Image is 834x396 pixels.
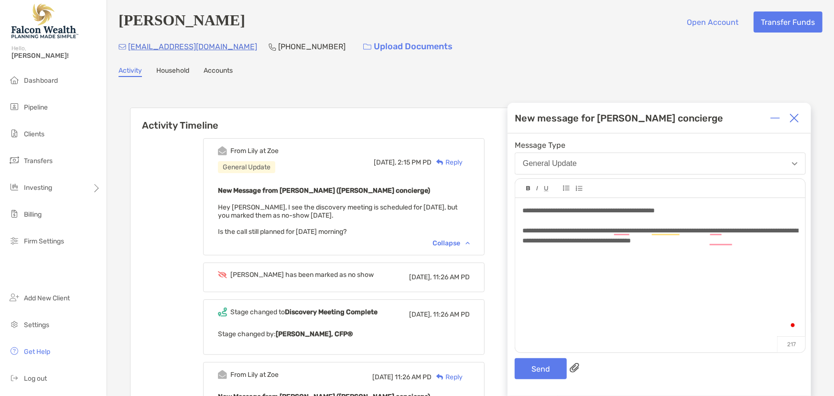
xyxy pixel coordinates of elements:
[395,373,432,381] span: 11:26 AM PD
[218,146,227,155] img: Event icon
[436,374,444,380] img: Reply icon
[466,242,470,244] img: Chevron icon
[9,101,20,112] img: pipeline icon
[24,184,52,192] span: Investing
[119,11,245,33] h4: [PERSON_NAME]
[230,371,279,379] div: From Lily at Zoe
[24,210,42,219] span: Billing
[11,4,78,38] img: Falcon Wealth Planning Logo
[515,198,805,343] div: To enrich screen reader interactions, please activate Accessibility in Grammarly extension settings
[285,308,378,316] b: Discovery Meeting Complete
[218,187,430,195] b: New Message from [PERSON_NAME] ([PERSON_NAME] concierge)
[218,370,227,379] img: Event icon
[436,159,444,165] img: Reply icon
[523,159,577,168] div: General Update
[24,103,48,111] span: Pipeline
[372,373,393,381] span: [DATE]
[792,162,798,165] img: Open dropdown arrow
[544,186,549,191] img: Editor control icon
[754,11,823,33] button: Transfer Funds
[432,372,463,382] div: Reply
[357,36,459,57] a: Upload Documents
[9,208,20,220] img: billing icon
[230,271,374,279] div: [PERSON_NAME] has been marked as no show
[218,203,457,236] span: Hey [PERSON_NAME], I see the discovery meeting is scheduled for [DATE], but you marked them as no...
[563,186,570,191] img: Editor control icon
[218,308,227,317] img: Event icon
[570,363,579,373] img: paperclip attachments
[515,141,806,150] span: Message Type
[409,273,432,281] span: [DATE],
[9,154,20,166] img: transfers icon
[9,319,20,330] img: settings icon
[374,158,396,166] span: [DATE],
[24,374,47,383] span: Log out
[433,239,470,247] div: Collapse
[515,153,806,175] button: General Update
[777,336,805,352] p: 217
[770,113,780,123] img: Expand or collapse
[24,130,44,138] span: Clients
[9,74,20,86] img: dashboard icon
[128,41,257,53] p: [EMAIL_ADDRESS][DOMAIN_NAME]
[24,77,58,85] span: Dashboard
[9,345,20,357] img: get-help icon
[218,271,227,278] img: Event icon
[119,44,126,50] img: Email Icon
[433,310,470,319] span: 11:26 AM PD
[515,358,567,379] button: Send
[24,294,70,302] span: Add New Client
[433,273,470,281] span: 11:26 AM PD
[398,158,432,166] span: 2:15 PM PD
[156,66,189,77] a: Household
[680,11,746,33] button: Open Account
[204,66,233,77] a: Accounts
[24,348,50,356] span: Get Help
[276,330,353,338] b: [PERSON_NAME], CFP®
[230,308,378,316] div: Stage changed to
[515,112,723,124] div: New message for [PERSON_NAME] concierge
[9,292,20,303] img: add_new_client icon
[9,235,20,246] img: firm-settings icon
[432,157,463,167] div: Reply
[218,328,470,340] p: Stage changed by:
[363,44,371,50] img: button icon
[9,181,20,193] img: investing icon
[11,52,101,60] span: [PERSON_NAME]!
[218,161,275,173] div: General Update
[575,186,583,191] img: Editor control icon
[9,372,20,384] img: logout icon
[24,157,53,165] span: Transfers
[9,128,20,139] img: clients icon
[790,113,799,123] img: Close
[269,43,276,51] img: Phone Icon
[24,321,49,329] span: Settings
[130,108,557,131] h6: Activity Timeline
[119,66,142,77] a: Activity
[278,41,346,53] p: [PHONE_NUMBER]
[526,186,531,191] img: Editor control icon
[409,310,432,319] span: [DATE],
[24,237,64,245] span: Firm Settings
[230,147,279,155] div: From Lily at Zoe
[536,186,538,191] img: Editor control icon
